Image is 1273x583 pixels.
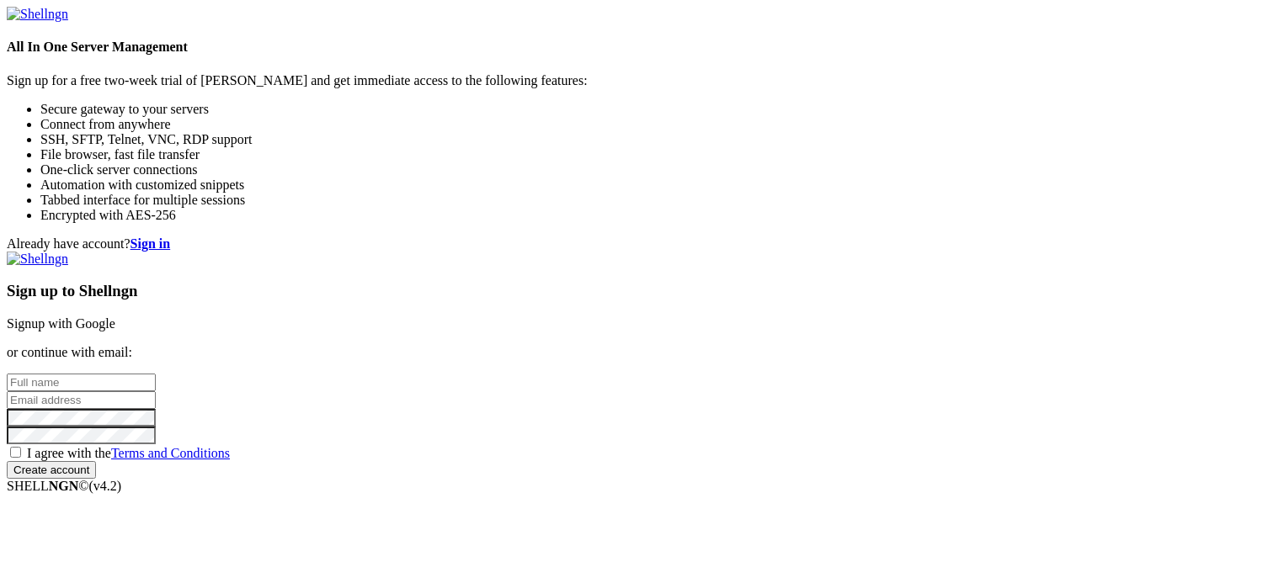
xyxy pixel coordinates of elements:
input: Create account [7,461,96,479]
div: Already have account? [7,236,1266,252]
li: Automation with customized snippets [40,178,1266,193]
img: Shellngn [7,7,68,22]
img: Shellngn [7,252,68,267]
span: 4.2.0 [89,479,122,493]
a: Sign in [130,236,171,251]
a: Signup with Google [7,316,115,331]
li: Secure gateway to your servers [40,102,1266,117]
li: One-click server connections [40,162,1266,178]
span: I agree with the [27,446,230,460]
p: or continue with email: [7,345,1266,360]
input: I agree with theTerms and Conditions [10,447,21,458]
b: NGN [49,479,79,493]
li: Tabbed interface for multiple sessions [40,193,1266,208]
li: Connect from anywhere [40,117,1266,132]
p: Sign up for a free two-week trial of [PERSON_NAME] and get immediate access to the following feat... [7,73,1266,88]
input: Full name [7,374,156,391]
h4: All In One Server Management [7,40,1266,55]
a: Terms and Conditions [111,446,230,460]
h3: Sign up to Shellngn [7,282,1266,300]
li: File browser, fast file transfer [40,147,1266,162]
input: Email address [7,391,156,409]
li: Encrypted with AES-256 [40,208,1266,223]
li: SSH, SFTP, Telnet, VNC, RDP support [40,132,1266,147]
span: SHELL © [7,479,121,493]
